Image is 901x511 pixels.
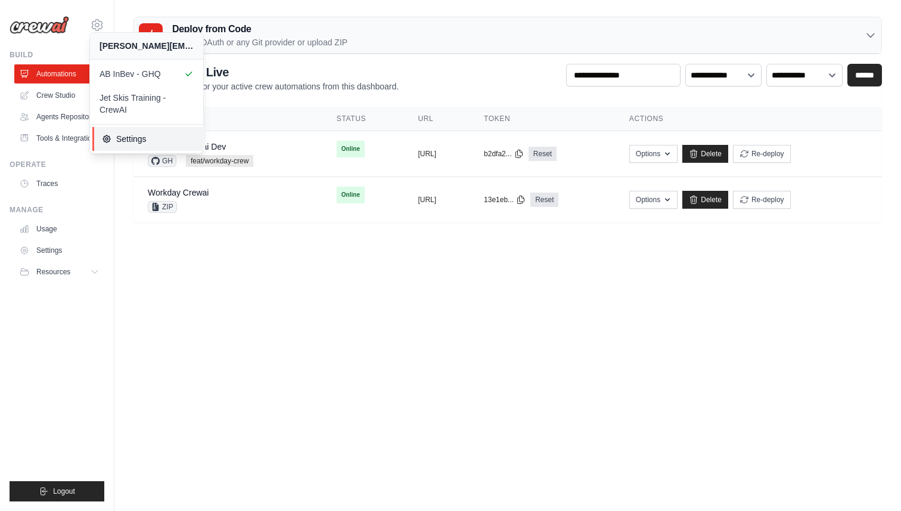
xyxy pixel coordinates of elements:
div: [PERSON_NAME][EMAIL_ADDRESS][DOMAIN_NAME] [100,40,194,52]
a: Automations [14,64,104,83]
th: Token [470,107,615,131]
span: feat/workday-crew [186,155,253,167]
a: Settings [14,241,104,260]
span: Resources [36,267,70,277]
button: b2dfa2... [484,149,524,159]
a: Reset [530,193,558,207]
a: AB InBev - GHQ [90,62,203,86]
h3: Deploy from Code [172,22,347,36]
button: Logout [10,481,104,501]
a: Crew Studio [14,86,104,105]
button: Resources [14,262,104,281]
button: Re-deploy [733,191,791,209]
button: 13e1eb... [484,195,526,205]
button: Re-deploy [733,145,791,163]
th: Crew [133,107,322,131]
a: Delete [682,145,728,163]
a: Usage [14,219,104,239]
span: ZIP [148,201,177,213]
span: Online [337,187,365,203]
span: AB InBev - GHQ [100,68,194,80]
p: GitHub OAuth or any Git provider or upload ZIP [172,36,347,48]
a: Agents Repository [14,107,104,126]
a: Jet Skis Training - CrewAI [90,86,203,122]
span: Online [337,141,365,157]
div: Build [10,50,104,60]
th: Actions [615,107,882,131]
span: GH [148,155,176,167]
p: Manage and monitor your active crew automations from this dashboard. [133,80,399,92]
h2: Automations Live [133,64,399,80]
th: Status [322,107,404,131]
span: Settings [102,133,196,145]
div: Manage [10,205,104,215]
th: URL [403,107,470,131]
a: Traces [14,174,104,193]
a: Delete [682,191,728,209]
button: Options [629,191,678,209]
button: Options [629,145,678,163]
span: Logout [53,487,75,496]
a: Settings [92,127,206,151]
span: Jet Skis Training - CrewAI [100,92,194,116]
div: Operate [10,160,104,169]
img: Logo [10,16,69,34]
a: Tools & Integrations [14,129,104,148]
iframe: Chat Widget [841,454,901,511]
a: Workday Crewai [148,188,209,197]
a: Reset [529,147,557,161]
